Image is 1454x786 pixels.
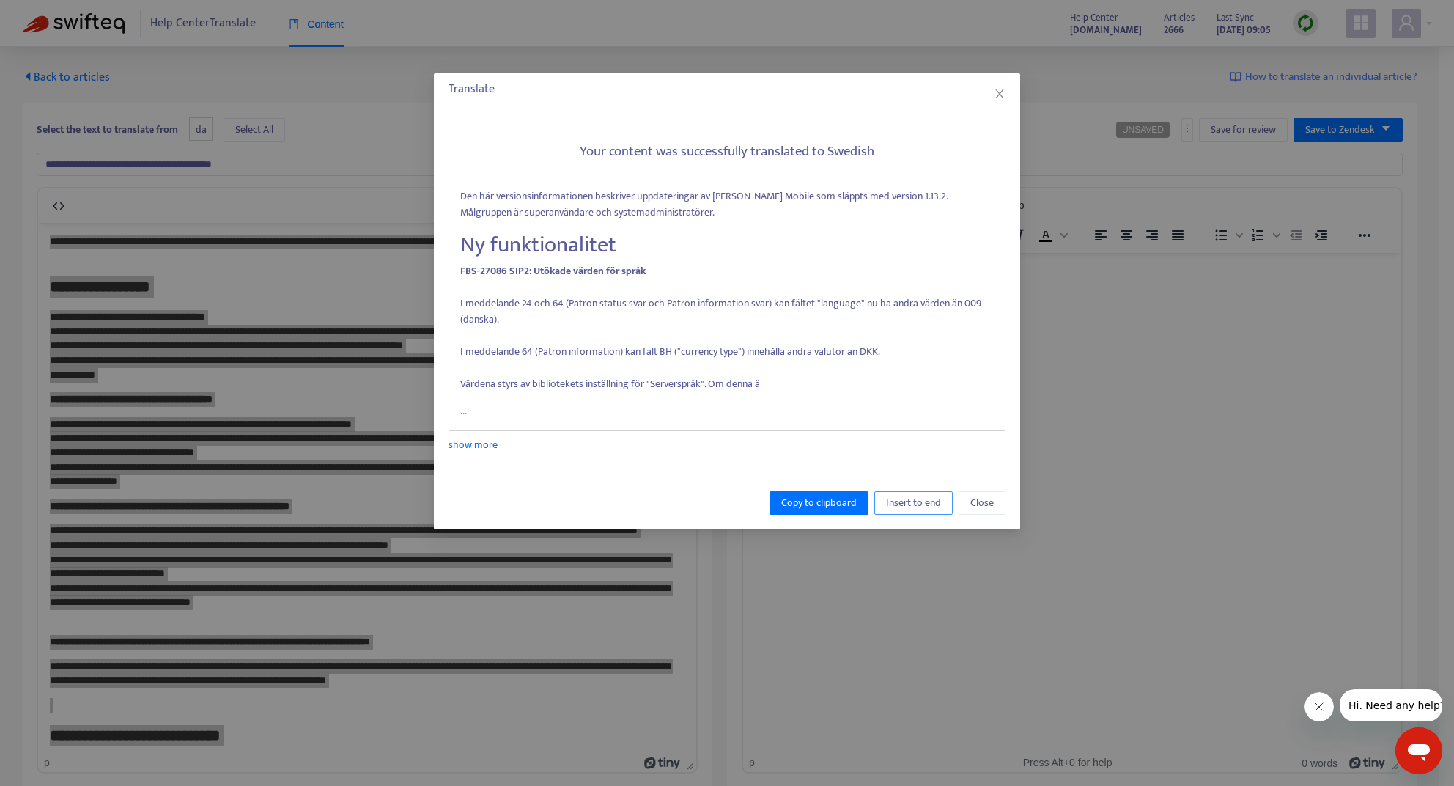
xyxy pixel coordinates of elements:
[970,495,994,511] span: Close
[9,10,106,22] span: Hi. Need any help?
[1395,727,1442,774] iframe: Knapp för att öppna meddelandefönstret
[874,491,953,515] button: Insert to end
[886,495,941,511] span: Insert to end
[460,188,994,221] p: Den här versionsinformationen beskriver uppdateringar av [PERSON_NAME] Mobile som släppts med ver...
[449,436,498,453] a: show more
[770,491,868,515] button: Copy to clipboard
[460,263,994,392] p: I meddelande 24 och 64 (Patron status svar och Patron information svar) kan fältet "language" nu ...
[992,86,1008,102] button: Close
[12,12,646,26] body: Rich Text Area. Press ALT-0 for help.
[781,495,857,511] span: Copy to clipboard
[449,81,1005,98] div: Translate
[449,177,1005,432] div: ...
[460,262,646,279] strong: FBS-27086 SIP2: Utökade värden för språk
[449,144,1005,161] h5: Your content was successfully translated to Swedish
[1304,692,1334,721] iframe: Stäng meddelande
[959,491,1005,515] button: Close
[994,88,1005,100] span: close
[1340,689,1442,721] iframe: Meddelande från företag
[460,232,994,258] h2: Ny funktionalitet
